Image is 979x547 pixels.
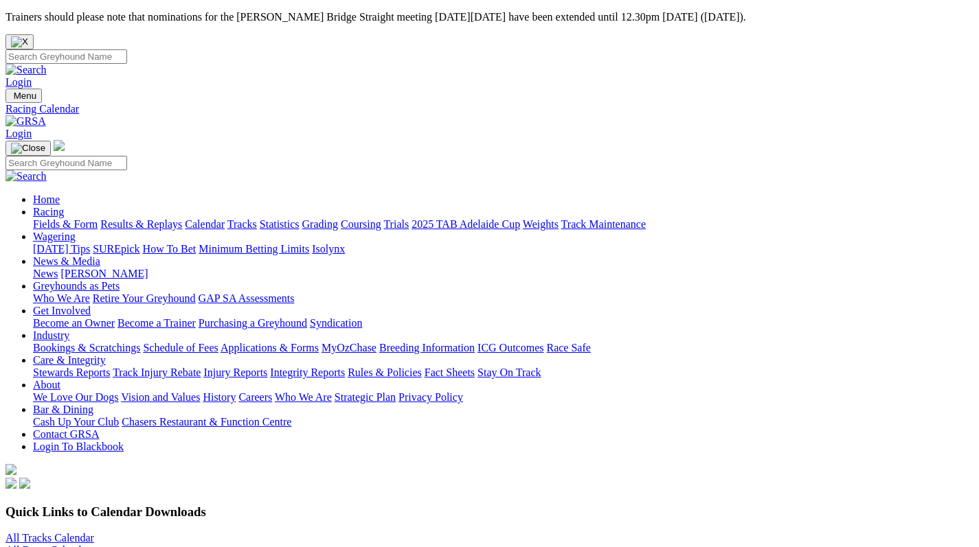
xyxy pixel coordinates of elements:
h3: Quick Links to Calendar Downloads [5,504,974,520]
a: Vision and Values [121,391,200,403]
a: Rules & Policies [348,366,422,378]
a: Grading [302,218,338,230]
span: Menu [14,91,36,101]
a: Login [5,76,32,88]
a: Trials [383,218,409,230]
a: Schedule of Fees [143,342,218,353]
img: X [11,36,28,47]
a: Fact Sheets [425,366,475,378]
a: Home [33,194,60,205]
a: Results & Replays [100,218,182,230]
a: Who We Are [33,292,90,304]
a: Tracks [227,218,257,230]
a: Weights [523,218,559,230]
a: Contact GRSA [33,428,99,440]
div: Industry [33,342,974,354]
a: About [33,379,60,391]
a: [DATE] Tips [33,243,90,255]
img: twitter.svg [19,478,30,489]
div: About [33,391,974,404]
a: Careers [238,391,272,403]
a: 2025 TAB Adelaide Cup [412,218,520,230]
a: ICG Outcomes [477,342,543,353]
a: Wagering [33,231,76,242]
a: Statistics [260,218,300,230]
img: Search [5,170,47,183]
a: Login To Blackbook [33,441,124,452]
button: Close [5,34,34,49]
div: Racing [33,218,974,231]
a: Injury Reports [203,366,267,378]
a: Integrity Reports [270,366,345,378]
a: Applications & Forms [221,342,319,353]
div: Get Involved [33,317,974,329]
a: Fields & Form [33,218,98,230]
img: facebook.svg [5,478,16,489]
a: Race Safe [546,342,590,353]
a: Racing Calendar [5,103,974,115]
a: Calendar [185,218,225,230]
a: Strategic Plan [335,391,396,403]
input: Search [5,49,127,64]
button: Toggle navigation [5,89,42,103]
div: Care & Integrity [33,366,974,379]
a: Chasers Restaurant & Function Centre [122,416,291,428]
a: SUREpick [93,243,139,255]
img: logo-grsa-white.png [5,464,16,475]
div: Greyhounds as Pets [33,292,974,305]
a: Privacy Policy [398,391,463,403]
a: [PERSON_NAME] [60,268,148,279]
a: Breeding Information [379,342,475,353]
a: How To Bet [143,243,196,255]
a: Track Injury Rebate [113,366,201,378]
a: Become an Owner [33,317,115,329]
a: Greyhounds as Pets [33,280,120,292]
a: Cash Up Your Club [33,416,119,428]
a: History [203,391,236,403]
a: Care & Integrity [33,354,106,366]
a: Bar & Dining [33,404,93,415]
img: logo-grsa-white.png [54,140,65,151]
a: We Love Our Dogs [33,391,118,403]
img: Close [11,143,45,154]
p: Trainers should please note that nominations for the [PERSON_NAME] Bridge Straight meeting [DATE]... [5,11,974,23]
div: Wagering [33,243,974,255]
input: Search [5,156,127,170]
a: News & Media [33,255,100,267]
a: MyOzChase [322,342,376,353]
div: News & Media [33,268,974,280]
a: Become a Trainer [117,317,196,329]
a: Stewards Reports [33,366,110,378]
a: Bookings & Scratchings [33,342,140,353]
a: Track Maintenance [561,218,646,230]
a: All Tracks Calendar [5,532,94,544]
a: Stay On Track [477,366,541,378]
a: Racing [33,206,64,218]
a: Minimum Betting Limits [199,243,309,255]
a: GAP SA Assessments [199,292,295,304]
div: Bar & Dining [33,416,974,428]
a: Syndication [310,317,362,329]
a: Purchasing a Greyhound [199,317,307,329]
img: Search [5,64,47,76]
a: Isolynx [312,243,345,255]
button: Toggle navigation [5,141,51,156]
a: Industry [33,329,69,341]
a: Coursing [341,218,381,230]
a: Login [5,128,32,139]
a: Who We Are [275,391,332,403]
a: Retire Your Greyhound [93,292,196,304]
img: GRSA [5,115,46,128]
a: News [33,268,58,279]
a: Get Involved [33,305,91,316]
